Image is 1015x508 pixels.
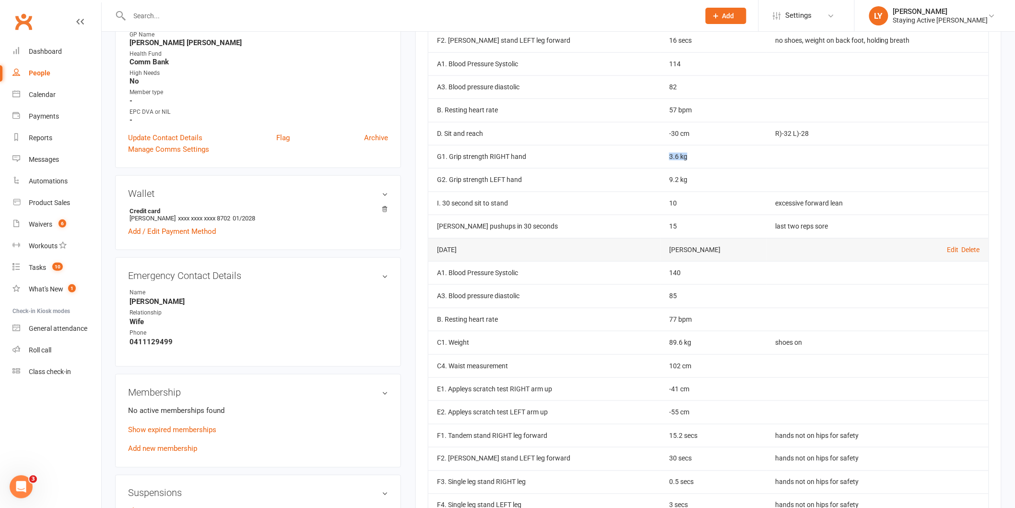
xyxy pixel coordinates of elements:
div: What's New [29,285,63,293]
div: Staying Active [PERSON_NAME] [893,16,988,24]
a: Flag [276,132,290,144]
a: Add new membership [128,445,197,453]
span: Settings [786,5,812,26]
span: 10 [52,263,63,271]
td: -41 cm [661,377,767,400]
a: Clubworx [12,10,35,34]
strong: Comm Bank [130,58,388,66]
td: D. Sit and reach [428,122,661,145]
td: 16 secs [661,29,767,52]
td: excessive forward lean [767,192,989,215]
h3: Suspensions [128,488,388,498]
td: C1. Weight [428,331,661,354]
td: -30 cm [661,122,767,145]
div: Tasks [29,264,46,271]
a: Calendar [12,84,101,106]
div: Member type [130,88,388,97]
td: 140 [661,261,767,284]
td: A1. Blood Pressure Systolic [428,261,661,284]
div: Class check-in [29,368,71,375]
a: General attendance kiosk mode [12,318,101,339]
td: 85 [661,284,767,307]
div: People [29,69,50,77]
a: Tasks 10 [12,257,101,278]
td: -55 cm [661,400,767,423]
td: F2. [PERSON_NAME] stand LEFT leg forward [428,29,661,52]
div: [PERSON_NAME] [893,7,988,16]
strong: - [130,97,388,105]
td: hands not on hips for safety [767,447,989,470]
li: [PERSON_NAME] [128,206,388,223]
td: A3. Blood pressure diastolic [428,284,661,307]
a: Add / Edit Payment Method [128,226,216,237]
a: Show expired memberships [128,425,216,434]
td: G1. Grip strength RIGHT hand [428,145,661,168]
td: 9.2 kg [661,168,767,191]
td: 10 [661,192,767,215]
strong: No [130,77,388,85]
a: Messages [12,149,101,170]
td: F2. [PERSON_NAME] stand LEFT leg forward [428,447,661,470]
td: F1. Tandem stand RIGHT leg forward [428,424,661,447]
td: B. Resting heart rate [428,308,661,331]
td: shoes on [767,331,989,354]
td: 89.6 kg [661,331,767,354]
a: Workouts [12,235,101,257]
a: Waivers 6 [12,214,101,235]
td: last two reps sore [767,215,989,238]
td: B. Resting heart rate [428,98,661,121]
a: Manage Comms Settings [128,144,209,155]
td: hands not on hips for safety [767,471,989,494]
div: Name [130,288,209,297]
a: Dashboard [12,41,101,62]
td: E1. Appleys scratch test RIGHT arm up [428,377,661,400]
a: Update Contact Details [128,132,202,144]
td: [PERSON_NAME] [661,238,767,261]
div: GP Name [130,30,388,39]
div: Workouts [29,242,58,250]
a: Roll call [12,339,101,361]
iframe: Intercom live chat [10,475,33,498]
a: Archive [364,132,388,144]
strong: Credit card [130,207,383,215]
div: Payments [29,112,59,120]
a: Automations [12,170,101,192]
td: C4. Waist measurement [428,354,661,377]
span: 1 [68,284,76,292]
td: 102 cm [661,354,767,377]
strong: Wife [130,317,388,326]
span: xxxx xxxx xxxx 8702 [178,215,230,222]
span: 3 [29,475,37,483]
a: Delete [962,246,980,254]
td: A3. Blood pressure diastolic [428,75,661,98]
td: 77 bpm [661,308,767,331]
span: Add [722,12,734,20]
div: Automations [29,177,68,185]
td: [PERSON_NAME] pushups in 30 seconds [428,215,661,238]
td: 15 [661,215,767,238]
td: 57 bpm [661,98,767,121]
td: A1. Blood Pressure Systolic [428,52,661,75]
div: EPC DVA or NIL [130,108,388,117]
td: 114 [661,52,767,75]
td: F3. Single leg stand RIGHT leg [428,471,661,494]
div: LY [869,6,888,25]
td: no shoes, weight on back foot, holding breath [767,29,989,52]
a: Edit [947,246,959,254]
h3: Wallet [128,188,388,199]
div: General attendance [29,325,87,332]
div: Messages [29,156,59,163]
a: Class kiosk mode [12,361,101,383]
input: Search... [127,9,693,23]
h3: Membership [128,387,388,398]
td: 0.5 secs [661,471,767,494]
td: 82 [661,75,767,98]
td: 15.2 secs [661,424,767,447]
div: Relationship [130,308,209,317]
p: No active memberships found [128,405,388,416]
div: Phone [130,328,209,338]
td: E2. Appleys scratch test LEFT arm up [428,400,661,423]
div: Roll call [29,346,51,354]
td: G2. Grip strength LEFT hand [428,168,661,191]
td: I. 30 second sit to stand [428,192,661,215]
